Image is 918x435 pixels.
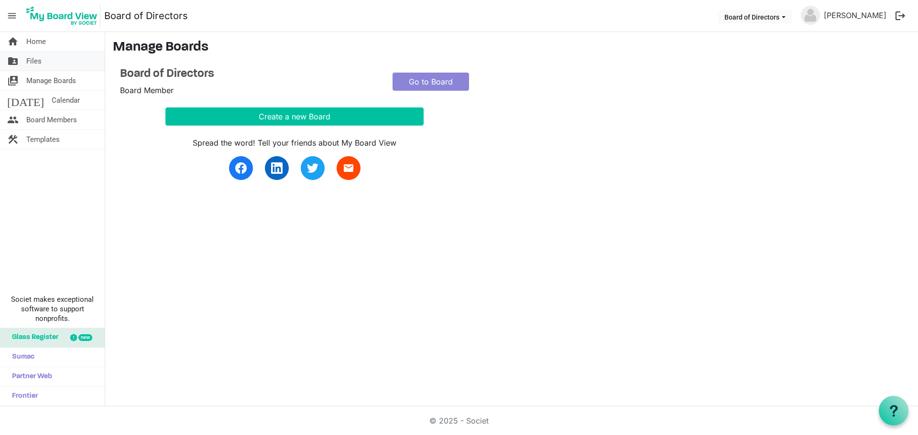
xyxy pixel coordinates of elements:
a: Board of Directors [120,67,378,81]
img: linkedin.svg [271,162,283,174]
span: home [7,32,19,51]
span: Societ makes exceptional software to support nonprofits. [4,295,100,323]
img: twitter.svg [307,162,318,174]
button: logout [890,6,910,26]
a: [PERSON_NAME] [820,6,890,25]
span: Frontier [7,387,38,406]
span: menu [3,7,21,25]
a: Go to Board [393,73,469,91]
a: email [337,156,361,180]
span: Glass Register [7,328,58,347]
a: © 2025 - Societ [429,416,489,425]
span: Manage Boards [26,71,76,90]
span: switch_account [7,71,19,90]
span: Board Members [26,110,77,129]
span: construction [7,130,19,149]
button: Board of Directors dropdownbutton [718,10,792,23]
div: Spread the word! Tell your friends about My Board View [165,137,424,149]
img: My Board View Logo [23,4,100,28]
span: Sumac [7,348,34,367]
span: Calendar [52,91,80,110]
span: people [7,110,19,129]
span: folder_shared [7,52,19,71]
span: Home [26,32,46,51]
span: Templates [26,130,60,149]
span: [DATE] [7,91,44,110]
span: Board Member [120,85,174,95]
span: Partner Web [7,367,52,386]
span: Files [26,52,42,71]
a: My Board View Logo [23,4,104,28]
button: Create a new Board [165,107,424,126]
img: no-profile-picture.svg [801,6,820,25]
h3: Manage Boards [113,40,910,56]
a: Board of Directors [104,6,188,25]
div: new [78,334,92,341]
span: email [343,162,354,174]
img: facebook.svg [235,162,247,174]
